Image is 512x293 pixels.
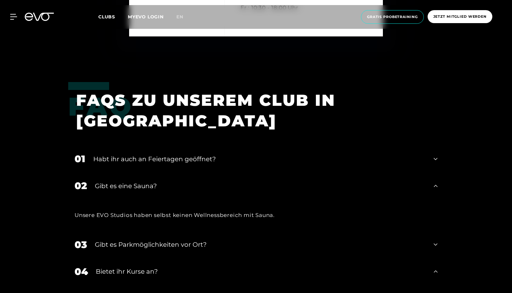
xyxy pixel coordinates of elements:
[76,90,428,131] h1: FAQS ZU UNSEREM CLUB IN [GEOGRAPHIC_DATA]
[433,14,487,19] span: Jetzt Mitglied werden
[426,10,494,24] a: Jetzt Mitglied werden
[75,238,87,252] div: 03
[128,14,164,20] a: MYEVO LOGIN
[98,14,115,20] span: Clubs
[176,13,191,21] a: en
[359,10,426,24] a: Gratis Probetraining
[75,179,87,193] div: 02
[95,240,426,249] div: Gibt es Parkmöglichkeiten vor Ort?
[96,267,426,276] div: Bietet ihr Kurse an?
[367,14,418,20] span: Gratis Probetraining
[75,210,437,220] div: Unsere EVO Studios haben selbst keinen Wellnessbereich mit Sauna.
[75,152,85,166] div: 01
[75,264,88,279] div: 04
[93,154,426,164] div: Habt ihr auch an Feiertagen geöffnet?
[95,181,426,191] div: Gibt es eine Sauna?
[98,14,128,20] a: Clubs
[176,14,183,20] span: en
